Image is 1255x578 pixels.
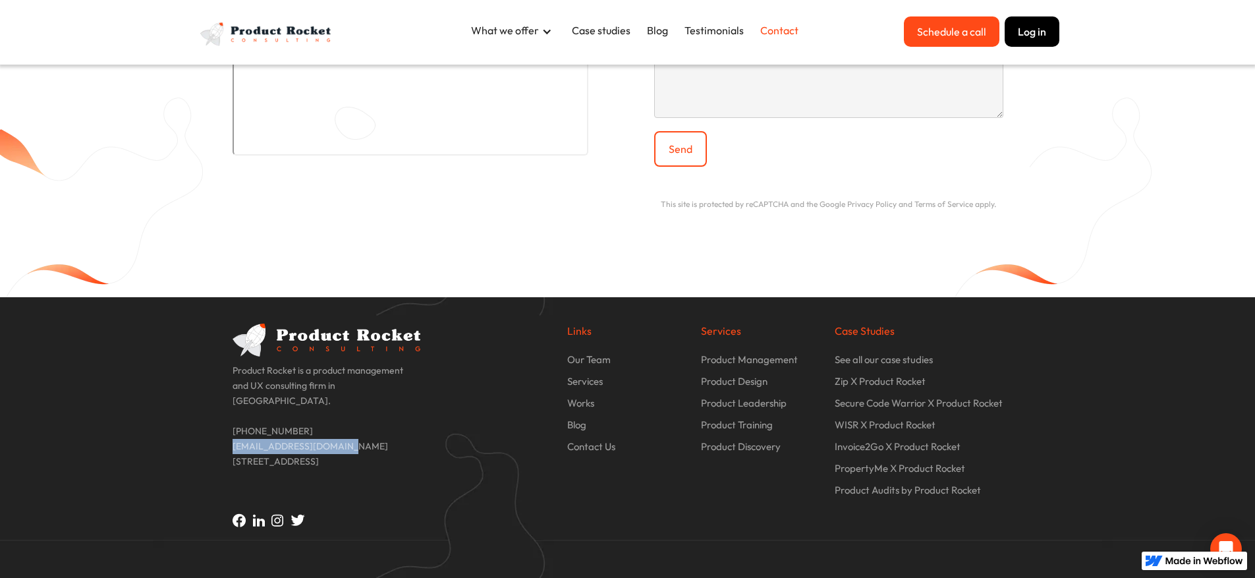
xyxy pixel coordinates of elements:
[253,514,271,527] img: Linkedin icon
[835,461,1022,482] a: PropertyMe X Product Rocket
[701,324,822,339] p: Services
[701,439,781,454] p: Product Discovery
[835,395,1022,417] a: Secure Code Warrior X Product Rocket
[835,352,933,367] p: See all our case studies
[701,374,767,389] p: Product Design
[835,395,1003,411] p: Secure Code Warrior X Product Rocket
[567,374,603,389] p: Services
[567,324,688,339] p: Links
[291,514,305,526] img: Twitter icon
[701,395,822,417] a: Product Leadership
[835,439,1022,461] a: Invoice2Go X Product Rocket
[835,374,1022,395] a: Zip X Product Rocket
[196,16,338,51] img: Product Rocket full light logo
[271,514,291,527] img: Instagram icon
[567,439,688,461] a: Contact Us
[567,439,615,454] p: Contact Us
[701,395,787,411] p: Product Leadership
[567,374,688,395] a: Services
[567,395,688,417] a: Works
[835,417,935,432] p: WISR X Product Rocket
[471,23,539,38] div: What we offer
[654,131,707,167] input: Send
[196,16,338,51] a: home
[233,513,253,527] img: Facebook icon
[567,417,688,439] a: Blog
[567,417,586,432] p: Blog
[567,395,594,411] p: Works
[567,352,611,367] p: Our Team
[835,461,965,476] p: PropertyMe X Product Rocket
[754,16,805,44] a: Contact
[567,352,688,374] a: Our Team
[701,374,822,395] a: Product Design
[464,16,565,46] div: What we offer
[701,417,822,439] a: Product Training
[835,324,1022,339] p: Case Studies
[904,16,999,47] a: Schedule a call
[565,16,637,44] a: Case studies
[835,482,981,498] p: Product Audits by Product Rocket
[835,417,1022,439] a: WISR X Product Rocket
[701,352,822,374] a: Product Management
[835,352,1022,374] a: See all our case studies
[1165,557,1243,565] img: Made in Webflow
[678,16,750,44] a: Testimonials
[1210,533,1242,565] div: Open Intercom Messenger
[654,183,1003,212] p: This site is protected by reCAPTCHA and the Google Privacy Policy and Terms of Service apply.
[835,374,926,389] p: Zip X Product Rocket
[1005,16,1059,47] button: Log in
[835,439,961,454] p: Invoice2Go X Product Rocket
[701,417,773,432] p: Product Training
[233,363,420,506] p: Product Rocket is a product management and UX consulting firm in [GEOGRAPHIC_DATA]. [PHONE_NUMBER...
[640,16,675,44] a: Blog
[701,352,798,367] p: Product Management
[835,482,1022,504] a: Product Audits by Product Rocket
[701,439,822,461] a: Product Discovery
